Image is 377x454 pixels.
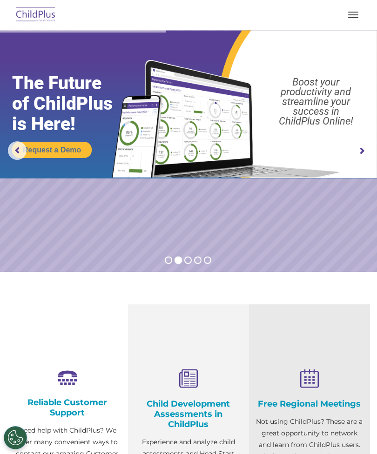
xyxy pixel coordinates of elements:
[260,77,372,126] rs-layer: Boost your productivity and streamline your success in ChildPlus Online!
[4,426,27,449] button: Cookies Settings
[12,73,133,134] rs-layer: The Future of ChildPlus is Here!
[256,399,363,409] h4: Free Regional Meetings
[14,4,58,26] img: ChildPlus by Procare Solutions
[12,142,92,158] a: Request a Demo
[14,397,121,418] h4: Reliable Customer Support
[135,399,242,429] h4: Child Development Assessments in ChildPlus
